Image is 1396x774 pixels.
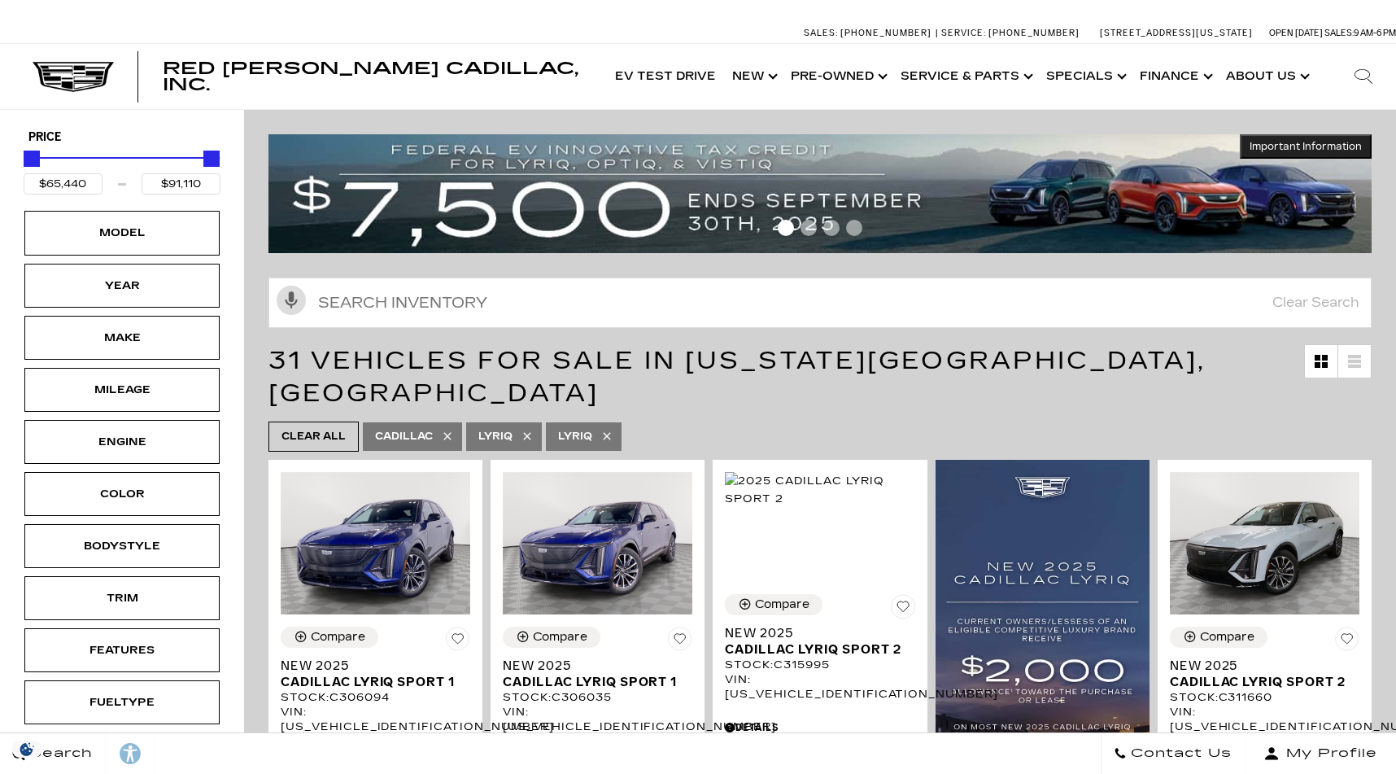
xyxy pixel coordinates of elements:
div: Pricing Details - New 2025 Cadillac LYRIQ Sport 2 [725,720,914,735]
span: Go to slide 2 [801,220,817,236]
div: Price [24,145,220,195]
span: Go to slide 4 [846,220,862,236]
div: Trim [81,589,163,607]
a: Service & Parts [892,44,1038,109]
div: VIN: [US_VEHICLE_IDENTIFICATION_NUMBER] [281,705,470,734]
span: Service: [941,28,986,38]
button: Compare Vehicle [725,594,822,615]
button: Save Vehicle [668,627,692,658]
img: vrp-tax-ending-august-version [268,134,1372,252]
span: Cadillac LYRIQ Sport 1 [281,674,458,690]
button: Save Vehicle [891,594,915,625]
div: Stock : C315995 [725,658,914,672]
div: Stock : C306094 [281,690,470,705]
div: Fueltype [81,693,163,711]
span: Search [25,742,93,765]
a: Pre-Owned [783,44,892,109]
img: 2025 Cadillac LYRIQ Sport 1 [503,472,692,614]
a: New 2025Cadillac LYRIQ Sport 1 [503,658,692,690]
button: Save Vehicle [446,627,470,658]
span: 9 AM-6 PM [1354,28,1396,38]
a: About Us [1218,44,1315,109]
div: Compare [755,597,809,612]
a: New 2025Cadillac LYRIQ Sport 2 [725,625,914,658]
span: Lyriq [478,426,513,447]
div: Model [81,224,163,242]
span: Red [PERSON_NAME] Cadillac, Inc. [163,59,578,94]
div: Engine [81,433,163,451]
span: New 2025 [725,625,902,641]
div: Bodystyle [81,537,163,555]
span: LYRIQ [558,426,592,447]
span: New 2025 [503,658,680,674]
span: Clear All [281,426,346,447]
a: New 2025Cadillac LYRIQ Sport 1 [281,658,470,690]
span: Sales: [1324,28,1354,38]
div: Year [81,277,163,295]
a: Finance [1132,44,1218,109]
span: Cadillac LYRIQ Sport 2 [1170,674,1347,690]
input: Minimum [24,173,103,195]
a: New [724,44,783,109]
button: Compare Vehicle [281,627,378,648]
span: 31 Vehicles for Sale in [US_STATE][GEOGRAPHIC_DATA], [GEOGRAPHIC_DATA] [268,346,1206,408]
img: 2025 Cadillac LYRIQ Sport 1 [281,472,470,614]
button: Compare Vehicle [1170,627,1267,648]
div: VIN: [US_VEHICLE_IDENTIFICATION_NUMBER] [725,672,914,702]
div: MakeMake [24,316,220,360]
div: VIN: [US_VEHICLE_IDENTIFICATION_NUMBER] [503,705,692,734]
div: Maximum Price [203,151,220,167]
svg: Click to toggle on voice search [277,286,306,315]
div: TrimTrim [24,576,220,620]
a: Service: [PHONE_NUMBER] [936,28,1084,37]
input: Maximum [142,173,220,195]
div: Minimum Price [24,151,40,167]
div: Compare [1200,630,1254,645]
a: Specials [1038,44,1132,109]
span: Cadillac LYRIQ Sport 1 [503,674,680,690]
img: 2025 Cadillac LYRIQ Sport 2 [1170,472,1359,614]
div: YearYear [24,264,220,308]
button: Important Information [1240,134,1372,159]
a: Contact Us [1101,733,1245,774]
div: ColorColor [24,472,220,516]
span: Important Information [1250,140,1362,153]
img: 2025 Cadillac LYRIQ Sport 2 [725,472,914,508]
div: ModelModel [24,211,220,255]
div: FeaturesFeatures [24,628,220,672]
div: BodystyleBodystyle [24,524,220,568]
span: Cadillac LYRIQ Sport 2 [725,641,902,658]
div: Compare [311,630,365,645]
div: FueltypeFueltype [24,680,220,724]
a: Red [PERSON_NAME] Cadillac, Inc. [163,60,591,93]
span: Go to slide 1 [778,220,794,236]
div: Features [81,641,163,659]
div: VIN: [US_VEHICLE_IDENTIFICATION_NUMBER] [1170,705,1359,734]
div: Stock : C306035 [503,690,692,705]
div: EngineEngine [24,420,220,464]
a: [STREET_ADDRESS][US_STATE] [1100,28,1253,38]
button: Compare Vehicle [503,627,600,648]
div: Mileage [81,381,163,399]
img: Opt-Out Icon [8,741,46,758]
span: Cadillac [375,426,433,447]
span: New 2025 [1170,658,1347,674]
h5: Price [28,130,216,145]
a: New 2025Cadillac LYRIQ Sport 2 [1170,658,1359,690]
a: EV Test Drive [607,44,724,109]
span: [PHONE_NUMBER] [988,28,1080,38]
div: Compare [533,630,587,645]
img: Cadillac Dark Logo with Cadillac White Text [33,62,114,93]
span: Go to slide 3 [823,220,840,236]
span: Open [DATE] [1269,28,1323,38]
div: Make [81,329,163,347]
a: Sales: [PHONE_NUMBER] [804,28,936,37]
button: Save Vehicle [1335,627,1359,658]
span: My Profile [1280,742,1377,765]
span: Contact Us [1127,742,1232,765]
div: MileageMileage [24,368,220,412]
input: Search Inventory [268,278,1372,328]
span: Sales: [804,28,838,38]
